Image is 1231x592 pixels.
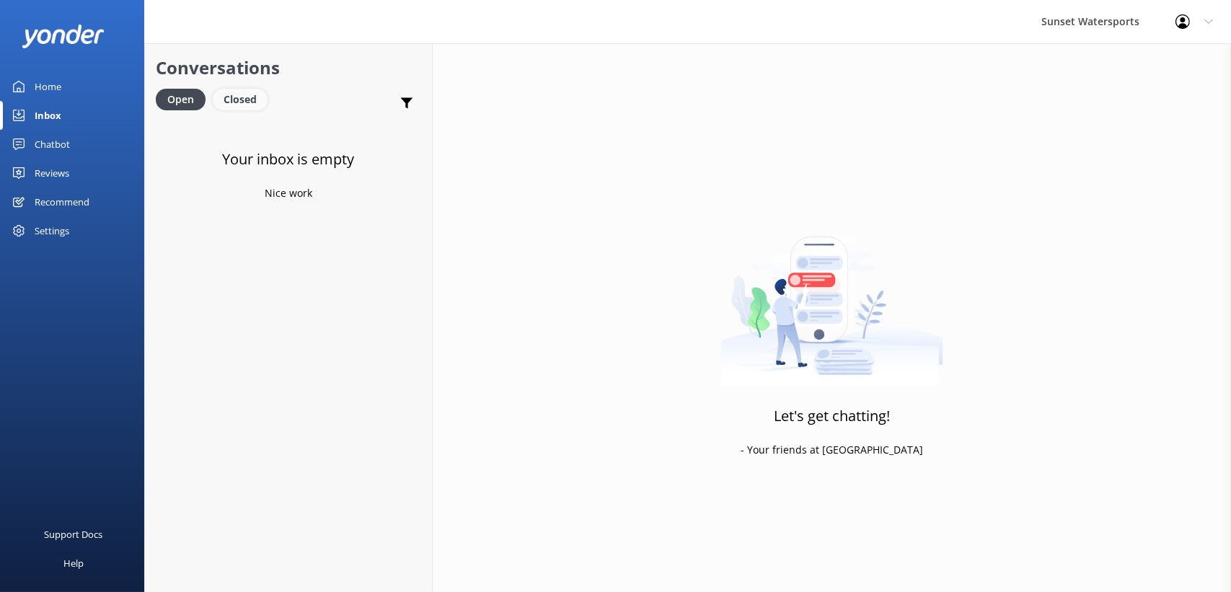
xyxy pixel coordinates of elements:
a: Closed [213,91,275,107]
div: Recommend [35,187,89,216]
div: Help [63,549,84,578]
p: - Your friends at [GEOGRAPHIC_DATA] [741,442,923,458]
img: yonder-white-logo.png [22,25,105,48]
div: Support Docs [45,520,103,549]
div: Chatbot [35,130,70,159]
div: Reviews [35,159,69,187]
div: Settings [35,216,69,245]
p: Nice work [265,185,312,201]
div: Open [156,89,206,110]
div: Home [35,72,61,101]
h2: Conversations [156,54,421,81]
div: Closed [213,89,268,110]
h3: Let's get chatting! [774,405,890,428]
div: Inbox [35,101,61,130]
h3: Your inbox is empty [223,148,355,171]
img: artwork of a man stealing a conversation from at giant smartphone [720,206,943,386]
a: Open [156,91,213,107]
